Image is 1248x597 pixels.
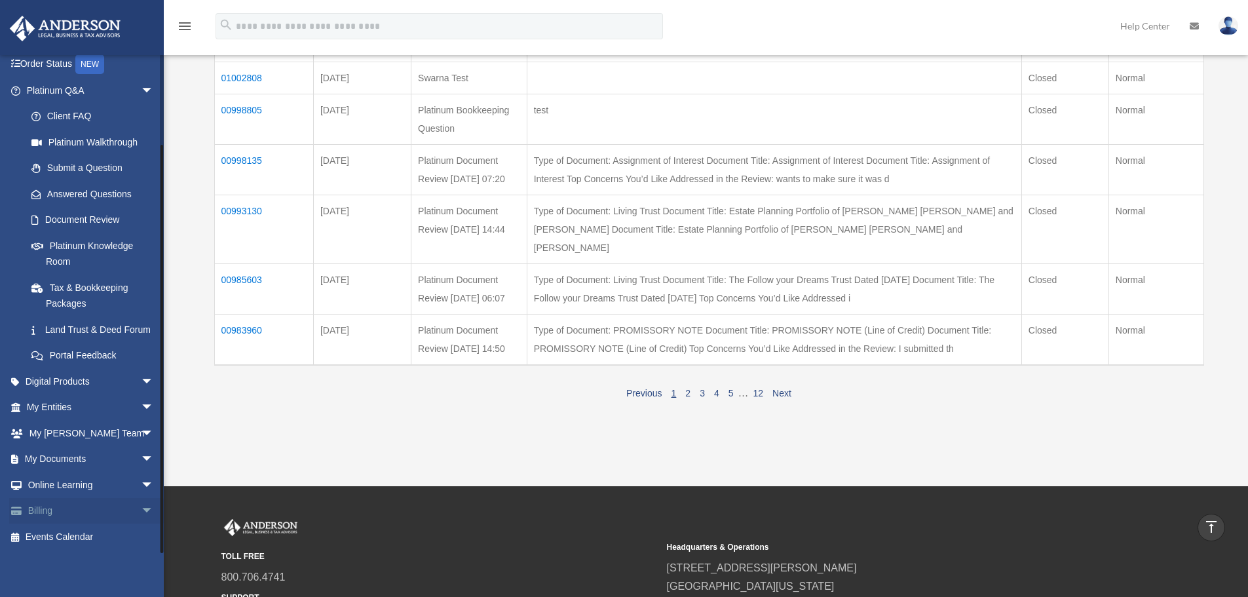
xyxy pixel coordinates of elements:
td: 00998805 [214,94,313,144]
a: Order StatusNEW [9,51,174,78]
td: Closed [1021,314,1108,365]
span: arrow_drop_down [141,77,167,104]
a: Digital Productsarrow_drop_down [9,368,174,395]
a: Platinum Walkthrough [18,129,167,155]
a: 1 [671,388,677,398]
a: 3 [700,388,705,398]
a: Billingarrow_drop_down [9,498,174,524]
a: vertical_align_top [1198,514,1225,541]
td: Closed [1021,94,1108,144]
td: [DATE] [313,144,411,195]
td: Normal [1108,263,1203,314]
td: 00998135 [214,144,313,195]
small: Headquarters & Operations [667,541,1103,554]
a: 800.706.4741 [221,571,286,583]
td: [DATE] [313,94,411,144]
small: TOLL FREE [221,550,658,564]
a: 2 [685,388,690,398]
a: Tax & Bookkeeping Packages [18,275,167,317]
span: arrow_drop_down [141,420,167,447]
a: Platinum Knowledge Room [18,233,167,275]
td: [DATE] [313,263,411,314]
td: Type of Document: Living Trust Document Title: Estate Planning Portfolio of [PERSON_NAME] [PERSON... [527,195,1021,263]
td: 01002808 [214,62,313,94]
td: Platinum Document Review [DATE] 14:44 [411,195,527,263]
a: Document Review [18,207,167,233]
td: [DATE] [313,195,411,263]
td: 00983960 [214,314,313,365]
span: arrow_drop_down [141,368,167,395]
img: Anderson Advisors Platinum Portal [221,519,300,536]
span: arrow_drop_down [141,472,167,499]
td: Closed [1021,195,1108,263]
a: 12 [753,388,764,398]
a: My Documentsarrow_drop_down [9,446,174,472]
td: test [527,94,1021,144]
span: … [738,387,749,398]
a: 5 [728,388,734,398]
td: Type of Document: PROMISSORY NOTE Document Title: PROMISSORY NOTE (Line of Credit) Document Title... [527,314,1021,365]
a: Portal Feedback [18,343,167,369]
td: Swarna Test [411,62,527,94]
td: Closed [1021,144,1108,195]
td: 00993130 [214,195,313,263]
img: Anderson Advisors Platinum Portal [6,16,124,41]
td: Normal [1108,314,1203,365]
a: Answered Questions [18,181,161,207]
div: NEW [75,54,104,74]
i: menu [177,18,193,34]
td: Platinum Document Review [DATE] 07:20 [411,144,527,195]
a: Next [772,388,791,398]
td: [DATE] [313,62,411,94]
a: [STREET_ADDRESS][PERSON_NAME] [667,562,857,573]
td: Closed [1021,62,1108,94]
span: arrow_drop_down [141,446,167,473]
span: arrow_drop_down [141,498,167,525]
a: menu [177,23,193,34]
td: [DATE] [313,314,411,365]
a: 4 [714,388,719,398]
td: Platinum Document Review [DATE] 06:07 [411,263,527,314]
a: Events Calendar [9,524,174,550]
a: Online Learningarrow_drop_down [9,472,174,498]
a: Land Trust & Deed Forum [18,317,167,343]
td: Platinum Bookkeeping Question [411,94,527,144]
td: Normal [1108,94,1203,144]
i: vertical_align_top [1203,519,1219,535]
td: Normal [1108,195,1203,263]
td: Closed [1021,263,1108,314]
i: search [219,18,233,32]
td: 00985603 [214,263,313,314]
a: My Entitiesarrow_drop_down [9,395,174,421]
a: Submit a Question [18,155,167,182]
td: Type of Document: Living Trust Document Title: The Follow your Dreams Trust Dated [DATE] Document... [527,263,1021,314]
td: Normal [1108,144,1203,195]
a: [GEOGRAPHIC_DATA][US_STATE] [667,581,835,592]
td: Normal [1108,62,1203,94]
img: User Pic [1219,16,1238,35]
a: My [PERSON_NAME] Teamarrow_drop_down [9,420,174,446]
td: Platinum Document Review [DATE] 14:50 [411,314,527,365]
span: arrow_drop_down [141,395,167,421]
a: Platinum Q&Aarrow_drop_down [9,77,167,104]
a: Previous [626,388,662,398]
td: Type of Document: Assignment of Interest Document Title: Assignment of Interest Document Title: A... [527,144,1021,195]
a: Client FAQ [18,104,167,130]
